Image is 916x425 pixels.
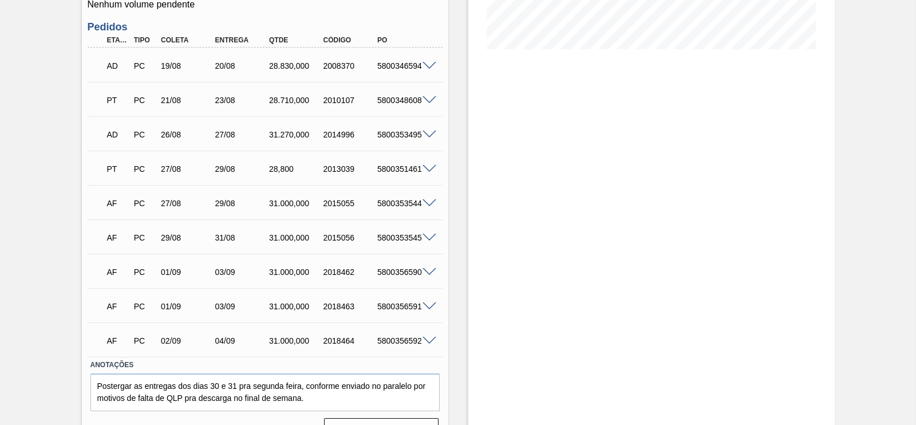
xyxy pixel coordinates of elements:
[374,233,434,242] div: 5800353545
[158,130,218,139] div: 26/08/2025
[374,199,434,208] div: 5800353544
[107,267,129,277] p: AF
[158,199,218,208] div: 27/08/2025
[104,259,132,285] div: Aguardando Faturamento
[158,96,218,105] div: 21/08/2025
[104,294,132,319] div: Aguardando Faturamento
[374,36,434,44] div: PO
[212,302,272,311] div: 03/09/2025
[107,336,129,345] p: AF
[158,36,218,44] div: Coleta
[158,233,218,242] div: 29/08/2025
[321,61,380,70] div: 2008370
[321,302,380,311] div: 2018463
[131,164,159,174] div: Pedido de Compra
[158,61,218,70] div: 19/08/2025
[90,357,440,373] label: Anotações
[212,199,272,208] div: 29/08/2025
[321,130,380,139] div: 2014996
[212,336,272,345] div: 04/09/2025
[321,233,380,242] div: 2015056
[374,302,434,311] div: 5800356591
[88,21,443,33] h3: Pedidos
[374,130,434,139] div: 5800353495
[266,302,326,311] div: 31.000,000
[266,199,326,208] div: 31.000,000
[104,328,132,353] div: Aguardando Faturamento
[266,36,326,44] div: Qtde
[104,122,132,147] div: Aguardando Descarga
[212,36,272,44] div: Entrega
[266,61,326,70] div: 28.830,000
[212,164,272,174] div: 29/08/2025
[212,130,272,139] div: 27/08/2025
[90,373,440,411] textarea: Postergar as entregas dos dias 30 e 31 pra segunda feira, conforme enviado no paralelo por motivo...
[107,164,129,174] p: PT
[104,36,132,44] div: Etapa
[374,336,434,345] div: 5800356592
[104,88,132,113] div: Pedido em Trânsito
[212,233,272,242] div: 31/08/2025
[158,267,218,277] div: 01/09/2025
[266,336,326,345] div: 31.000,000
[158,164,218,174] div: 27/08/2025
[107,130,129,139] p: AD
[131,267,159,277] div: Pedido de Compra
[374,61,434,70] div: 5800346594
[321,336,380,345] div: 2018464
[131,336,159,345] div: Pedido de Compra
[131,233,159,242] div: Pedido de Compra
[107,302,129,311] p: AF
[131,96,159,105] div: Pedido de Compra
[131,199,159,208] div: Pedido de Compra
[212,96,272,105] div: 23/08/2025
[266,130,326,139] div: 31.270,000
[321,267,380,277] div: 2018462
[104,225,132,250] div: Aguardando Faturamento
[131,302,159,311] div: Pedido de Compra
[321,96,380,105] div: 2010107
[321,164,380,174] div: 2013039
[266,164,326,174] div: 28,800
[212,267,272,277] div: 03/09/2025
[374,96,434,105] div: 5800348608
[374,267,434,277] div: 5800356590
[131,130,159,139] div: Pedido de Compra
[107,61,129,70] p: AD
[104,156,132,182] div: Pedido em Trânsito
[374,164,434,174] div: 5800351461
[266,96,326,105] div: 28.710,000
[266,267,326,277] div: 31.000,000
[266,233,326,242] div: 31.000,000
[321,36,380,44] div: Código
[321,199,380,208] div: 2015055
[107,199,129,208] p: AF
[107,96,129,105] p: PT
[104,191,132,216] div: Aguardando Faturamento
[158,302,218,311] div: 01/09/2025
[158,336,218,345] div: 02/09/2025
[131,61,159,70] div: Pedido de Compra
[131,36,159,44] div: Tipo
[104,53,132,78] div: Aguardando Descarga
[107,233,129,242] p: AF
[212,61,272,70] div: 20/08/2025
